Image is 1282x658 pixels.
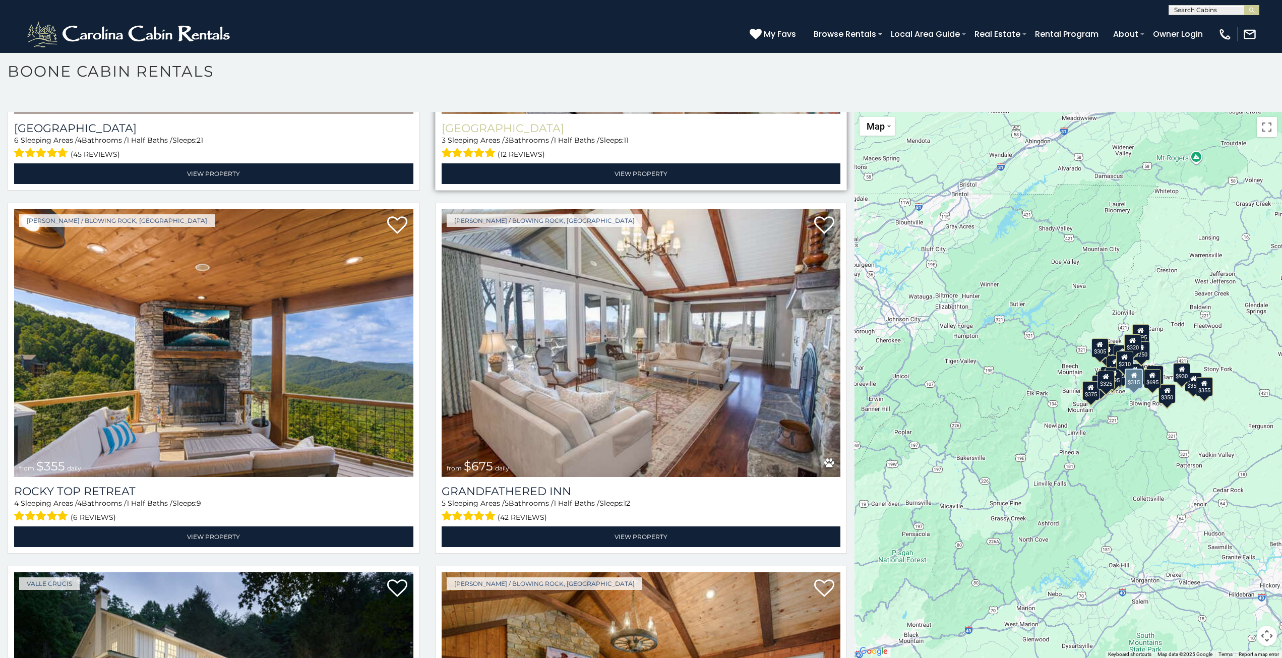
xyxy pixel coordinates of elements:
[1132,324,1149,343] div: $525
[447,214,642,227] a: [PERSON_NAME] / Blowing Rock, [GEOGRAPHIC_DATA]
[1097,370,1115,389] div: $325
[814,215,834,236] a: Add to favorites
[14,209,413,476] img: Rocky Top Retreat
[1133,341,1150,361] div: $250
[1091,338,1109,357] div: $305
[1106,367,1123,386] div: $395
[442,209,841,476] img: Grandfathered Inn
[25,19,234,49] img: White-1-2.png
[1030,25,1104,43] a: Rental Program
[442,499,446,508] span: 5
[19,577,80,590] a: Valle Crucis
[77,136,82,145] span: 4
[36,459,65,473] span: $355
[71,148,120,161] span: (45 reviews)
[442,498,841,524] div: Sleeping Areas / Bathrooms / Sleeps:
[197,499,201,508] span: 9
[1174,363,1191,382] div: $930
[1218,651,1233,657] a: Terms
[127,136,172,145] span: 1 Half Baths /
[464,459,493,473] span: $675
[1218,27,1232,41] img: phone-regular-white.png
[1108,25,1143,43] a: About
[71,511,116,524] span: (6 reviews)
[442,163,841,184] a: View Property
[1257,117,1277,137] button: Toggle fullscreen view
[1092,375,1109,394] div: $330
[14,122,413,135] a: [GEOGRAPHIC_DATA]
[1159,384,1176,403] div: $350
[554,136,599,145] span: 1 Half Baths /
[1107,355,1124,375] div: $410
[498,148,545,161] span: (12 reviews)
[19,214,215,227] a: [PERSON_NAME] / Blowing Rock, [GEOGRAPHIC_DATA]
[1126,363,1143,382] div: $395
[14,498,413,524] div: Sleeping Areas / Bathrooms / Sleeps:
[442,136,446,145] span: 3
[447,464,462,472] span: from
[554,499,599,508] span: 1 Half Baths /
[1185,372,1202,391] div: $355
[442,122,841,135] a: [GEOGRAPHIC_DATA]
[14,209,413,476] a: Rocky Top Retreat from $355 daily
[498,511,547,524] span: (42 reviews)
[67,464,81,472] span: daily
[442,485,841,498] a: Grandfathered Inn
[505,136,509,145] span: 3
[127,499,172,508] span: 1 Half Baths /
[387,578,407,600] a: Add to favorites
[1257,626,1277,646] button: Map camera controls
[867,121,885,132] span: Map
[442,122,841,135] h3: Chimney Island
[1108,651,1151,658] button: Keyboard shortcuts
[387,215,407,236] a: Add to favorites
[1101,367,1118,386] div: $400
[624,136,629,145] span: 11
[1157,651,1212,657] span: Map data ©2025 Google
[809,25,881,43] a: Browse Rentals
[1243,27,1257,41] img: mail-regular-white.png
[495,464,509,472] span: daily
[14,499,19,508] span: 4
[886,25,965,43] a: Local Area Guide
[442,209,841,476] a: Grandfathered Inn from $675 daily
[442,135,841,161] div: Sleeping Areas / Bathrooms / Sleeps:
[14,122,413,135] h3: Wildlife Manor
[750,28,799,41] a: My Favs
[1124,334,1141,353] div: $320
[857,645,890,658] a: Open this area in Google Maps (opens a new window)
[14,526,413,547] a: View Property
[860,117,895,136] button: Change map style
[19,464,34,472] span: from
[14,135,413,161] div: Sleeping Areas / Bathrooms / Sleeps:
[1196,377,1213,396] div: $355
[1239,651,1279,657] a: Report a map error
[14,136,19,145] span: 6
[857,645,890,658] img: Google
[969,25,1025,43] a: Real Estate
[442,526,841,547] a: View Property
[1144,369,1161,388] div: $695
[1148,25,1208,43] a: Owner Login
[624,499,630,508] span: 12
[197,136,203,145] span: 21
[814,578,834,600] a: Add to favorites
[14,163,413,184] a: View Property
[1125,368,1143,388] div: $315
[764,28,796,40] span: My Favs
[505,499,509,508] span: 5
[1114,345,1131,364] div: $565
[14,485,413,498] a: Rocky Top Retreat
[77,499,82,508] span: 4
[1115,363,1132,382] div: $225
[1082,381,1100,400] div: $375
[1146,365,1164,384] div: $380
[1116,350,1133,370] div: $210
[447,577,642,590] a: [PERSON_NAME] / Blowing Rock, [GEOGRAPHIC_DATA]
